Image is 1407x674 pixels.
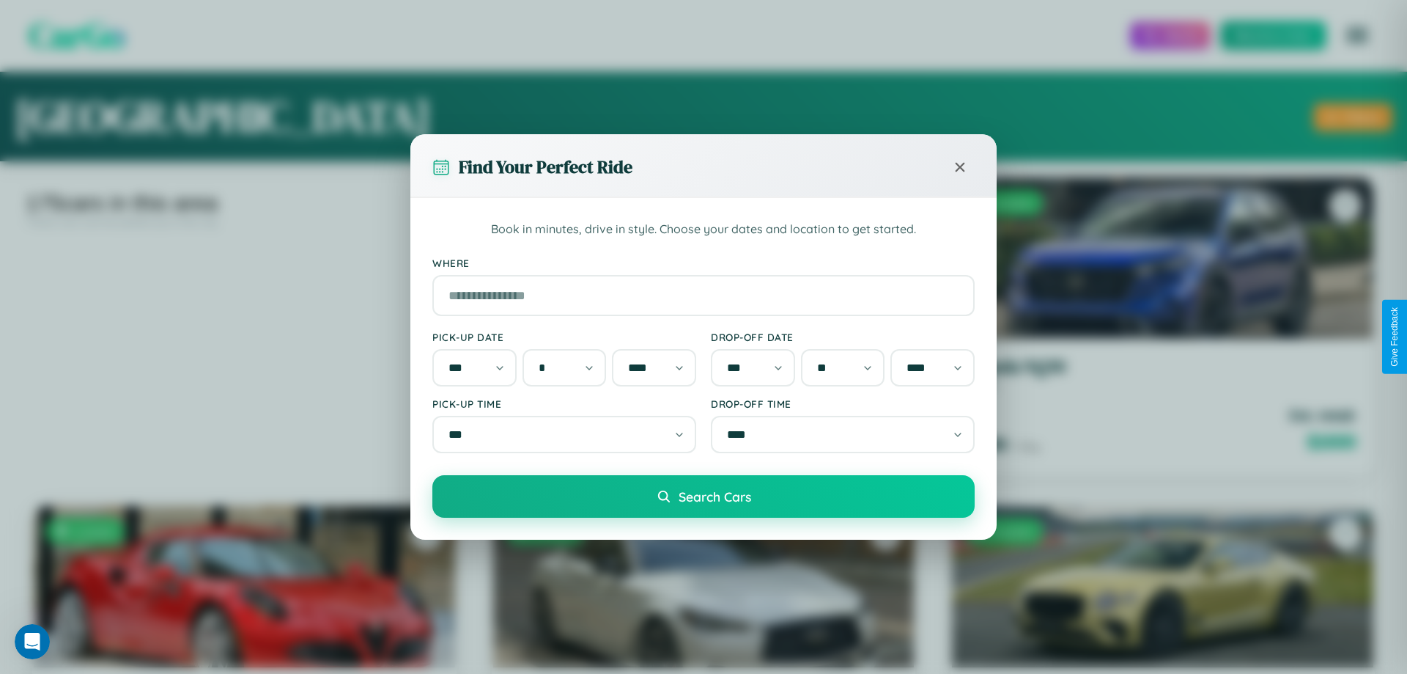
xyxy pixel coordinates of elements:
[679,488,751,505] span: Search Cars
[432,331,696,343] label: Pick-up Date
[432,475,975,518] button: Search Cars
[432,257,975,269] label: Where
[432,398,696,410] label: Pick-up Time
[711,398,975,410] label: Drop-off Time
[711,331,975,343] label: Drop-off Date
[459,155,632,179] h3: Find Your Perfect Ride
[432,220,975,239] p: Book in minutes, drive in style. Choose your dates and location to get started.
